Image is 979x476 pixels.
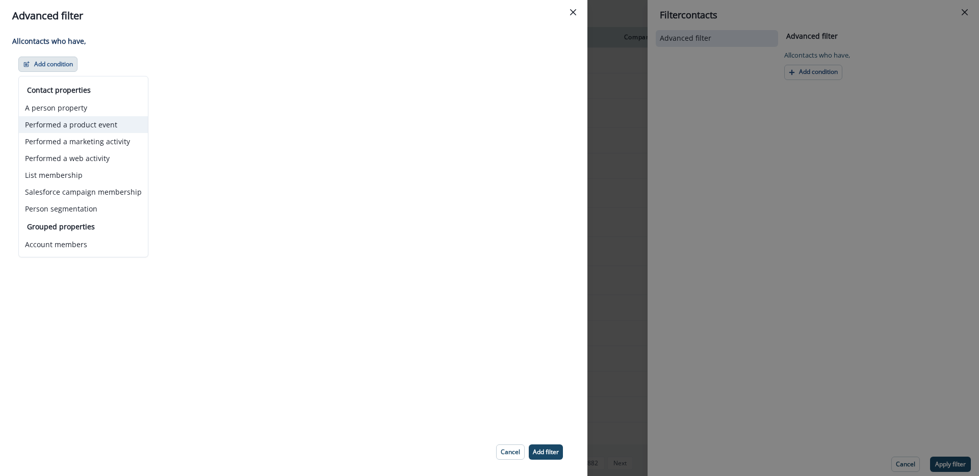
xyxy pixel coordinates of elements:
[19,200,148,217] button: Person segmentation
[19,99,148,116] button: A person property
[18,57,78,72] button: Add condition
[27,85,140,95] p: Contact properties
[19,150,148,167] button: Performed a web activity
[496,444,525,460] button: Cancel
[565,4,581,20] button: Close
[529,444,563,460] button: Add filter
[501,448,520,456] p: Cancel
[19,133,148,150] button: Performed a marketing activity
[12,36,569,46] p: All contact s who have,
[19,167,148,183] button: List membership
[19,183,148,200] button: Salesforce campaign membership
[533,448,559,456] p: Add filter
[19,236,148,253] button: Account members
[12,8,575,23] div: Advanced filter
[19,116,148,133] button: Performed a product event
[27,221,140,232] p: Grouped properties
